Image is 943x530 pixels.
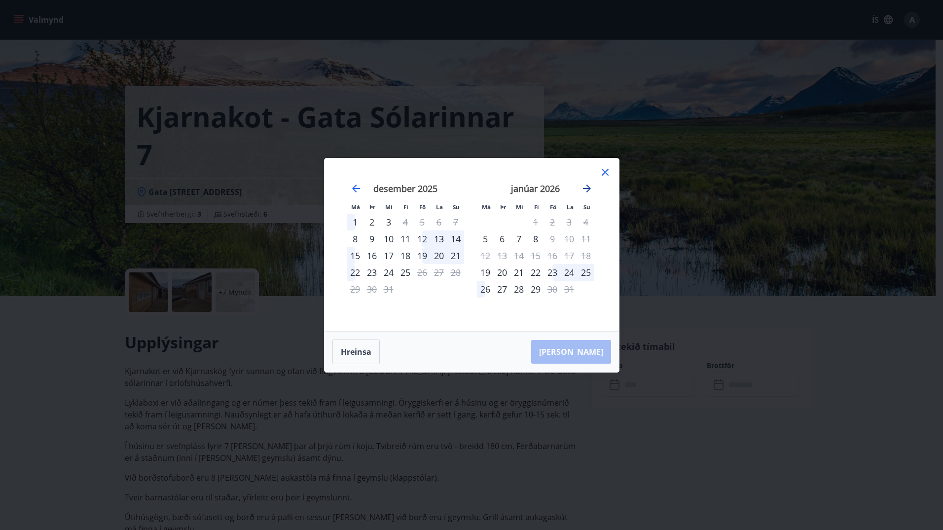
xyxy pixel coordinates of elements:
[350,183,362,194] div: Move backward to switch to the previous month.
[373,183,437,194] strong: desember 2025
[447,230,464,247] div: 14
[561,281,578,298] td: Not available. laugardagur, 31. janúar 2026
[447,230,464,247] td: Choose sunnudagur, 14. desember 2025 as your check-in date. It’s available.
[347,264,363,281] td: Choose mánudagur, 22. desember 2025 as your check-in date. It’s available.
[477,230,494,247] td: Choose mánudagur, 5. janúar 2026 as your check-in date. It’s available.
[527,214,544,230] td: Not available. fimmtudagur, 1. janúar 2026
[380,247,397,264] td: Choose miðvikudagur, 17. desember 2025 as your check-in date. It’s available.
[363,214,380,230] td: Choose þriðjudagur, 2. desember 2025 as your check-in date. It’s available.
[380,214,397,230] div: 3
[414,264,431,281] div: Aðeins útritun í boði
[581,183,593,194] div: Move forward to switch to the next month.
[347,214,363,230] td: Choose mánudagur, 1. desember 2025 as your check-in date. It’s available.
[363,247,380,264] div: 16
[482,203,491,211] small: Má
[397,214,414,230] td: Not available. fimmtudagur, 4. desember 2025
[414,264,431,281] td: Not available. föstudagur, 26. desember 2025
[347,264,363,281] div: 22
[477,281,494,298] div: 26
[477,281,494,298] td: Choose mánudagur, 26. janúar 2026 as your check-in date. It’s available.
[380,230,397,247] div: 10
[544,281,561,298] div: Aðeins útritun í boði
[380,281,397,298] td: Not available. miðvikudagur, 31. desember 2025
[397,247,414,264] div: 18
[336,170,607,319] div: Calendar
[447,214,464,230] td: Not available. sunnudagur, 7. desember 2025
[561,264,578,281] div: 24
[347,214,363,230] div: 1
[494,264,510,281] div: 20
[516,203,523,211] small: Mi
[363,264,380,281] div: 23
[510,230,527,247] td: Choose miðvikudagur, 7. janúar 2026 as your check-in date. It’s available.
[477,230,494,247] div: Aðeins innritun í boði
[494,281,510,298] td: Choose þriðjudagur, 27. janúar 2026 as your check-in date. It’s available.
[447,264,464,281] td: Not available. sunnudagur, 28. desember 2025
[414,214,431,230] td: Not available. föstudagur, 5. desember 2025
[419,203,426,211] small: Fö
[397,264,414,281] td: Choose fimmtudagur, 25. desember 2025 as your check-in date. It’s available.
[347,230,363,247] div: Aðeins innritun í boði
[363,230,380,247] td: Choose þriðjudagur, 9. desember 2025 as your check-in date. It’s available.
[510,281,527,298] td: Choose miðvikudagur, 28. janúar 2026 as your check-in date. It’s available.
[561,247,578,264] td: Not available. laugardagur, 17. janúar 2026
[431,247,447,264] td: Choose laugardagur, 20. desember 2025 as your check-in date. It’s available.
[494,264,510,281] td: Choose þriðjudagur, 20. janúar 2026 as your check-in date. It’s available.
[347,230,363,247] td: Choose mánudagur, 8. desember 2025 as your check-in date. It’s available.
[544,247,561,264] td: Not available. föstudagur, 16. janúar 2026
[380,264,397,281] div: 24
[578,230,594,247] td: Not available. sunnudagur, 11. janúar 2026
[447,247,464,264] td: Choose sunnudagur, 21. desember 2025 as your check-in date. It’s available.
[385,203,393,211] small: Mi
[578,264,594,281] td: Choose sunnudagur, 25. janúar 2026 as your check-in date. It’s available.
[544,230,561,247] td: Not available. föstudagur, 9. janúar 2026
[527,230,544,247] div: 8
[363,281,380,298] td: Not available. þriðjudagur, 30. desember 2025
[567,203,574,211] small: La
[397,264,414,281] div: 25
[431,230,447,247] div: 13
[544,264,561,281] div: 23
[500,203,506,211] small: Þr
[397,230,414,247] div: 11
[477,247,494,264] td: Not available. mánudagur, 12. janúar 2026
[561,214,578,230] td: Not available. laugardagur, 3. janúar 2026
[527,230,544,247] td: Choose fimmtudagur, 8. janúar 2026 as your check-in date. It’s available.
[578,264,594,281] div: 25
[414,247,431,264] div: 19
[561,264,578,281] td: Choose laugardagur, 24. janúar 2026 as your check-in date. It’s available.
[347,247,363,264] div: 15
[380,264,397,281] td: Choose miðvikudagur, 24. desember 2025 as your check-in date. It’s available.
[363,247,380,264] td: Choose þriðjudagur, 16. desember 2025 as your check-in date. It’s available.
[527,264,544,281] td: Choose fimmtudagur, 22. janúar 2026 as your check-in date. It’s available.
[527,281,544,298] td: Choose fimmtudagur, 29. janúar 2026 as your check-in date. It’s available.
[527,264,544,281] div: 22
[544,230,561,247] div: Aðeins útritun í boði
[363,230,380,247] div: 9
[436,203,443,211] small: La
[477,264,494,281] div: Aðeins innritun í boði
[561,230,578,247] td: Not available. laugardagur, 10. janúar 2026
[397,230,414,247] td: Choose fimmtudagur, 11. desember 2025 as your check-in date. It’s available.
[369,203,375,211] small: Þr
[403,203,408,211] small: Fi
[544,214,561,230] td: Not available. föstudagur, 2. janúar 2026
[414,230,431,247] div: 12
[534,203,539,211] small: Fi
[510,264,527,281] div: 21
[332,340,380,364] button: Hreinsa
[494,230,510,247] div: 6
[447,247,464,264] div: 21
[397,247,414,264] td: Choose fimmtudagur, 18. desember 2025 as your check-in date. It’s available.
[431,264,447,281] td: Not available. laugardagur, 27. desember 2025
[347,281,363,298] td: Not available. mánudagur, 29. desember 2025
[510,281,527,298] div: 28
[578,247,594,264] td: Not available. sunnudagur, 18. janúar 2026
[477,264,494,281] td: Choose mánudagur, 19. janúar 2026 as your check-in date. It’s available.
[511,183,560,194] strong: janúar 2026
[431,214,447,230] td: Not available. laugardagur, 6. desember 2025
[578,214,594,230] td: Not available. sunnudagur, 4. janúar 2026
[527,281,544,298] div: 29
[494,247,510,264] td: Not available. þriðjudagur, 13. janúar 2026
[494,230,510,247] td: Choose þriðjudagur, 6. janúar 2026 as your check-in date. It’s available.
